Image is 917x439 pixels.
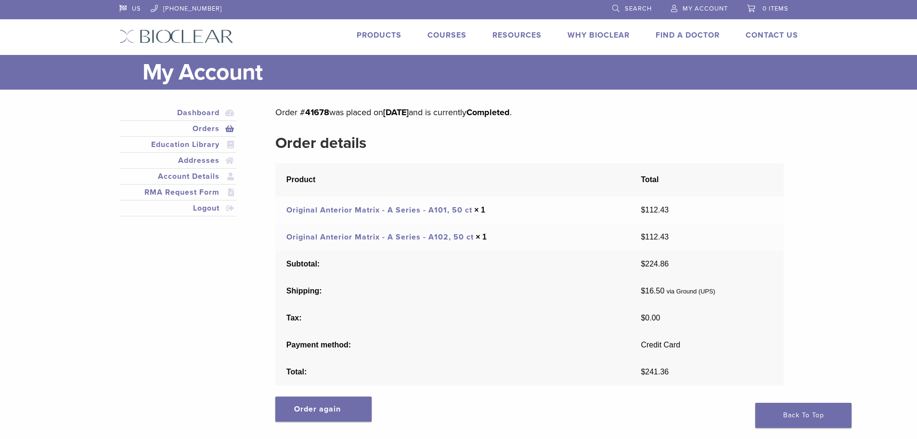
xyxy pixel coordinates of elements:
[121,202,235,214] a: Logout
[121,186,235,198] a: RMA Request Form
[667,288,715,295] small: via Ground (UPS)
[762,5,788,13] span: 0 items
[121,171,235,182] a: Account Details
[641,260,645,268] span: $
[305,107,329,118] mark: 41678
[357,30,401,40] a: Products
[641,260,669,268] span: 224.86
[275,397,372,422] a: Order again
[492,30,542,40] a: Resources
[641,368,645,376] span: $
[275,332,630,359] th: Payment method:
[275,132,783,155] h2: Order details
[286,205,472,215] a: Original Anterior Matrix - A Series - A101, 50 ct
[641,206,645,214] span: $
[119,29,233,43] img: Bioclear
[119,105,237,228] nav: Account pages
[630,332,784,359] td: Credit Card
[286,232,474,242] a: Original Anterior Matrix - A Series - A102, 50 ct
[641,287,664,295] span: 16.50
[275,278,630,305] th: Shipping:
[641,233,645,241] span: $
[275,105,783,120] p: Order # was placed on and is currently .
[641,314,645,322] span: $
[275,359,630,386] th: Total:
[466,107,510,118] mark: Completed
[275,251,630,278] th: Subtotal:
[474,206,485,214] strong: × 1
[755,403,852,428] a: Back To Top
[746,30,798,40] a: Contact Us
[641,368,669,376] span: 241.36
[121,139,235,150] a: Education Library
[142,55,798,90] h1: My Account
[427,30,466,40] a: Courses
[121,155,235,166] a: Addresses
[275,163,630,197] th: Product
[656,30,720,40] a: Find A Doctor
[275,305,630,332] th: Tax:
[641,287,645,295] span: $
[476,233,487,241] strong: × 1
[630,163,784,197] th: Total
[625,5,652,13] span: Search
[641,206,669,214] bdi: 112.43
[383,107,409,118] mark: [DATE]
[121,107,235,119] a: Dashboard
[121,123,235,134] a: Orders
[683,5,728,13] span: My Account
[568,30,630,40] a: Why Bioclear
[641,314,660,322] span: 0.00
[641,233,669,241] bdi: 112.43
